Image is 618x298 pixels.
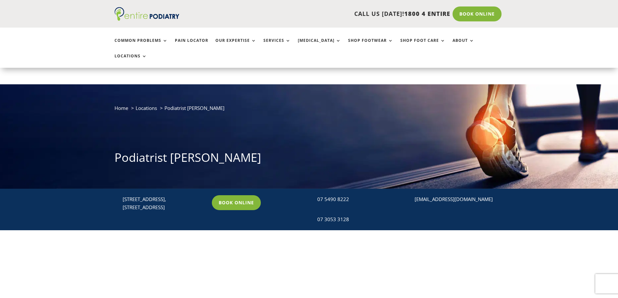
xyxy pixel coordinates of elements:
a: Locations [136,105,157,111]
a: Locations [115,54,147,68]
nav: breadcrumb [115,104,504,117]
div: 07 5490 8222 [317,195,401,204]
h1: Podiatrist [PERSON_NAME] [115,149,504,169]
a: About [453,38,474,52]
span: Podiatrist [PERSON_NAME] [164,105,224,111]
a: Book Online [212,195,261,210]
img: logo (1) [115,7,179,21]
p: [STREET_ADDRESS], [STREET_ADDRESS] [123,195,206,212]
p: CALL US [DATE]! [204,10,450,18]
a: Services [263,38,291,52]
a: Shop Footwear [348,38,393,52]
a: Home [115,105,128,111]
a: Shop Foot Care [400,38,445,52]
a: [MEDICAL_DATA] [298,38,341,52]
a: Pain Locator [175,38,208,52]
a: Common Problems [115,38,168,52]
div: 07 3053 3128 [317,215,401,224]
a: Our Expertise [215,38,256,52]
a: Entire Podiatry [115,16,179,22]
a: [EMAIL_ADDRESS][DOMAIN_NAME] [415,196,493,202]
a: Book Online [453,6,502,21]
span: 1800 4 ENTIRE [404,10,450,18]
